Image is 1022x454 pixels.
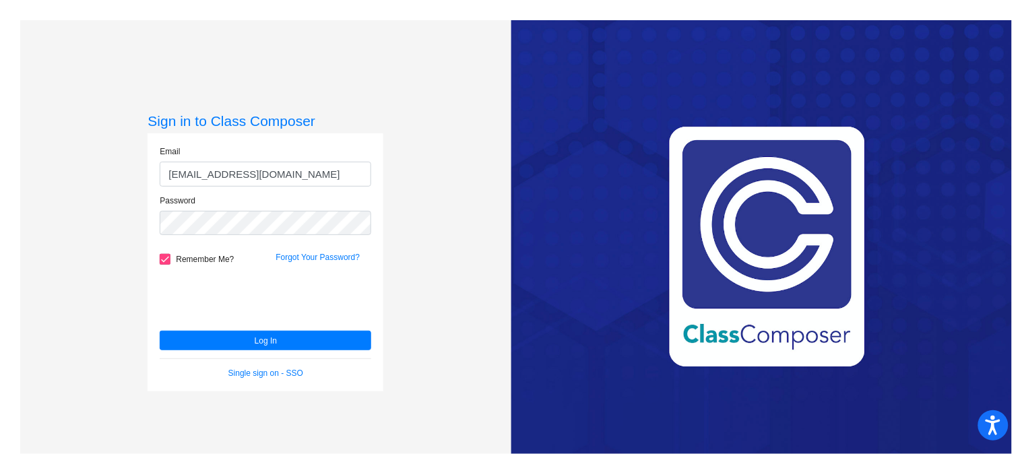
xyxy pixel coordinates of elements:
span: Remember Me? [176,251,234,267]
a: Forgot Your Password? [276,253,360,262]
label: Password [160,195,195,207]
label: Email [160,145,180,158]
h3: Sign in to Class Composer [148,112,383,129]
button: Log In [160,331,371,350]
iframe: reCAPTCHA [160,271,364,324]
a: Single sign on - SSO [228,368,303,378]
